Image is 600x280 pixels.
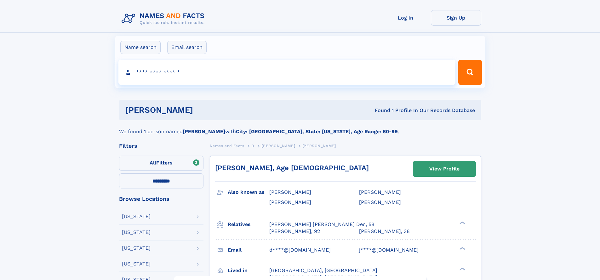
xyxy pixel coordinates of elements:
[251,144,254,148] span: D
[150,160,156,166] span: All
[261,144,295,148] span: [PERSON_NAME]
[380,10,431,26] a: Log In
[269,221,374,228] a: [PERSON_NAME] [PERSON_NAME] Dec, 58
[458,246,466,250] div: ❯
[302,144,336,148] span: [PERSON_NAME]
[413,161,476,176] a: View Profile
[210,142,244,150] a: Names and Facts
[284,107,475,114] div: Found 1 Profile In Our Records Database
[228,245,269,255] h3: Email
[429,162,460,176] div: View Profile
[119,120,481,135] div: We found 1 person named with .
[269,228,320,235] a: [PERSON_NAME], 92
[228,187,269,198] h3: Also known as
[122,246,151,251] div: [US_STATE]
[236,128,398,134] b: City: [GEOGRAPHIC_DATA], State: [US_STATE], Age Range: 60-99
[228,219,269,230] h3: Relatives
[125,106,284,114] h1: [PERSON_NAME]
[118,60,456,85] input: search input
[122,214,151,219] div: [US_STATE]
[458,60,482,85] button: Search Button
[251,142,254,150] a: D
[122,230,151,235] div: [US_STATE]
[431,10,481,26] a: Sign Up
[120,41,161,54] label: Name search
[269,199,311,205] span: [PERSON_NAME]
[359,199,401,205] span: [PERSON_NAME]
[119,196,203,202] div: Browse Locations
[458,221,466,225] div: ❯
[183,128,225,134] b: [PERSON_NAME]
[261,142,295,150] a: [PERSON_NAME]
[359,189,401,195] span: [PERSON_NAME]
[119,156,203,171] label: Filters
[359,228,410,235] a: [PERSON_NAME], 38
[119,143,203,149] div: Filters
[167,41,207,54] label: Email search
[122,261,151,266] div: [US_STATE]
[215,164,369,172] a: [PERSON_NAME], Age [DEMOGRAPHIC_DATA]
[228,265,269,276] h3: Lived in
[269,189,311,195] span: [PERSON_NAME]
[458,267,466,271] div: ❯
[119,10,210,27] img: Logo Names and Facts
[269,267,377,273] span: [GEOGRAPHIC_DATA], [GEOGRAPHIC_DATA]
